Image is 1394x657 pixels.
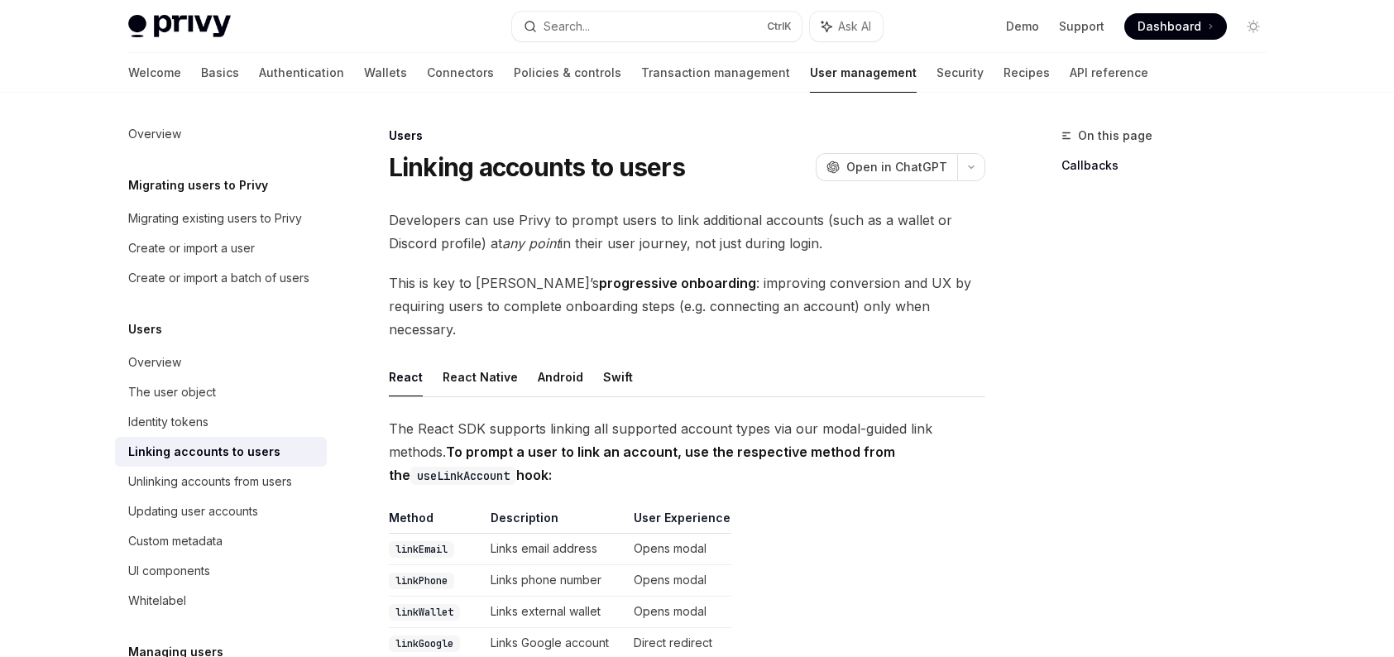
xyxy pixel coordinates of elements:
button: Open in ChatGPT [816,153,957,181]
a: Custom metadata [115,526,327,556]
a: Transaction management [641,53,790,93]
a: Create or import a user [115,233,327,263]
a: Security [937,53,984,93]
button: Toggle dark mode [1240,13,1267,40]
h5: Migrating users to Privy [128,175,268,195]
span: Dashboard [1138,18,1201,35]
a: Basics [201,53,239,93]
a: API reference [1070,53,1148,93]
a: Authentication [259,53,344,93]
a: Unlinking accounts from users [115,467,327,496]
a: Dashboard [1124,13,1227,40]
div: Linking accounts to users [128,442,280,462]
div: Whitelabel [128,591,186,611]
span: Ask AI [838,18,871,35]
span: Ctrl K [767,20,792,33]
div: Create or import a user [128,238,255,258]
a: Whitelabel [115,586,327,616]
th: Method [389,510,484,534]
a: Support [1059,18,1104,35]
div: Create or import a batch of users [128,268,309,288]
a: Overview [115,348,327,377]
button: Search...CtrlK [512,12,802,41]
th: User Experience [627,510,731,534]
img: light logo [128,15,231,38]
a: Welcome [128,53,181,93]
td: Opens modal [627,565,731,597]
div: Overview [128,352,181,372]
button: React [389,357,423,396]
code: linkWallet [389,604,460,621]
a: Create or import a batch of users [115,263,327,293]
strong: To prompt a user to link an account, use the respective method from the hook: [389,444,895,483]
div: Search... [544,17,590,36]
button: Android [538,357,583,396]
a: Identity tokens [115,407,327,437]
div: Custom metadata [128,531,223,551]
div: UI components [128,561,210,581]
div: Migrating existing users to Privy [128,209,302,228]
button: Swift [603,357,633,396]
a: Connectors [427,53,494,93]
td: Links phone number [484,565,627,597]
a: UI components [115,556,327,586]
a: Wallets [364,53,407,93]
a: The user object [115,377,327,407]
button: React Native [443,357,518,396]
span: The React SDK supports linking all supported account types via our modal-guided link methods. [389,417,985,487]
span: On this page [1078,126,1152,146]
a: Updating user accounts [115,496,327,526]
a: Linking accounts to users [115,437,327,467]
code: linkEmail [389,541,454,558]
a: Overview [115,119,327,149]
td: Opens modal [627,534,731,565]
a: Migrating existing users to Privy [115,204,327,233]
button: Ask AI [810,12,883,41]
td: Opens modal [627,597,731,628]
a: Callbacks [1061,152,1280,179]
div: The user object [128,382,216,402]
code: useLinkAccount [410,467,516,485]
td: Links external wallet [484,597,627,628]
th: Description [484,510,627,534]
strong: progressive onboarding [599,275,756,291]
h5: Users [128,319,162,339]
code: linkPhone [389,573,454,589]
h1: Linking accounts to users [389,152,685,182]
div: Updating user accounts [128,501,258,521]
a: Policies & controls [514,53,621,93]
em: any point [502,235,560,252]
a: Demo [1006,18,1039,35]
td: Links email address [484,534,627,565]
a: Recipes [1004,53,1050,93]
div: Unlinking accounts from users [128,472,292,492]
div: Users [389,127,985,144]
a: User management [810,53,917,93]
span: This is key to [PERSON_NAME]’s : improving conversion and UX by requiring users to complete onboa... [389,271,985,341]
span: Developers can use Privy to prompt users to link additional accounts (such as a wallet or Discord... [389,209,985,255]
code: linkGoogle [389,635,460,652]
span: Open in ChatGPT [846,159,947,175]
div: Overview [128,124,181,144]
div: Identity tokens [128,412,208,432]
